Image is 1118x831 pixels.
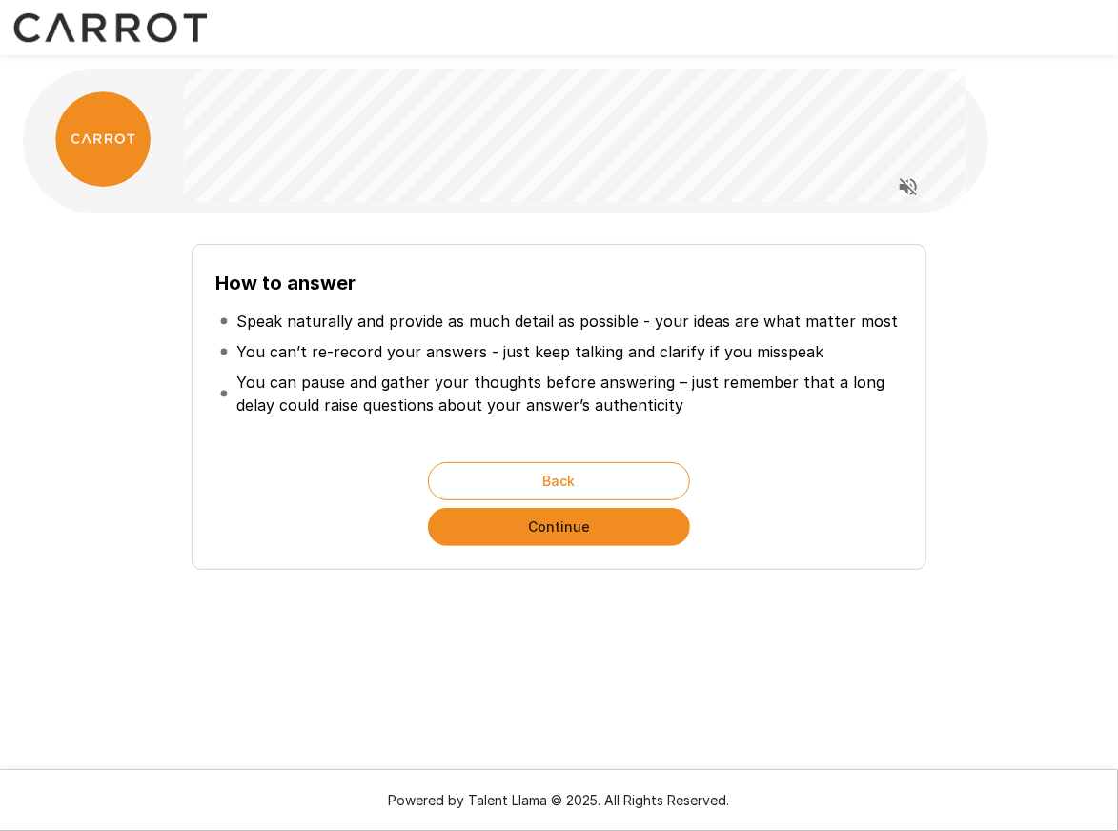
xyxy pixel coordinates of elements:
[236,310,898,333] p: Speak naturally and provide as much detail as possible - your ideas are what matter most
[889,168,927,206] button: Read questions aloud
[428,462,690,500] button: Back
[215,272,356,294] b: How to answer
[55,91,151,187] img: carrot_logo.png
[236,371,899,416] p: You can pause and gather your thoughts before answering – just remember that a long delay could r...
[428,508,690,546] button: Continue
[236,340,823,363] p: You can’t re-record your answers - just keep talking and clarify if you misspeak
[23,791,1095,810] p: Powered by Talent Llama © 2025. All Rights Reserved.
